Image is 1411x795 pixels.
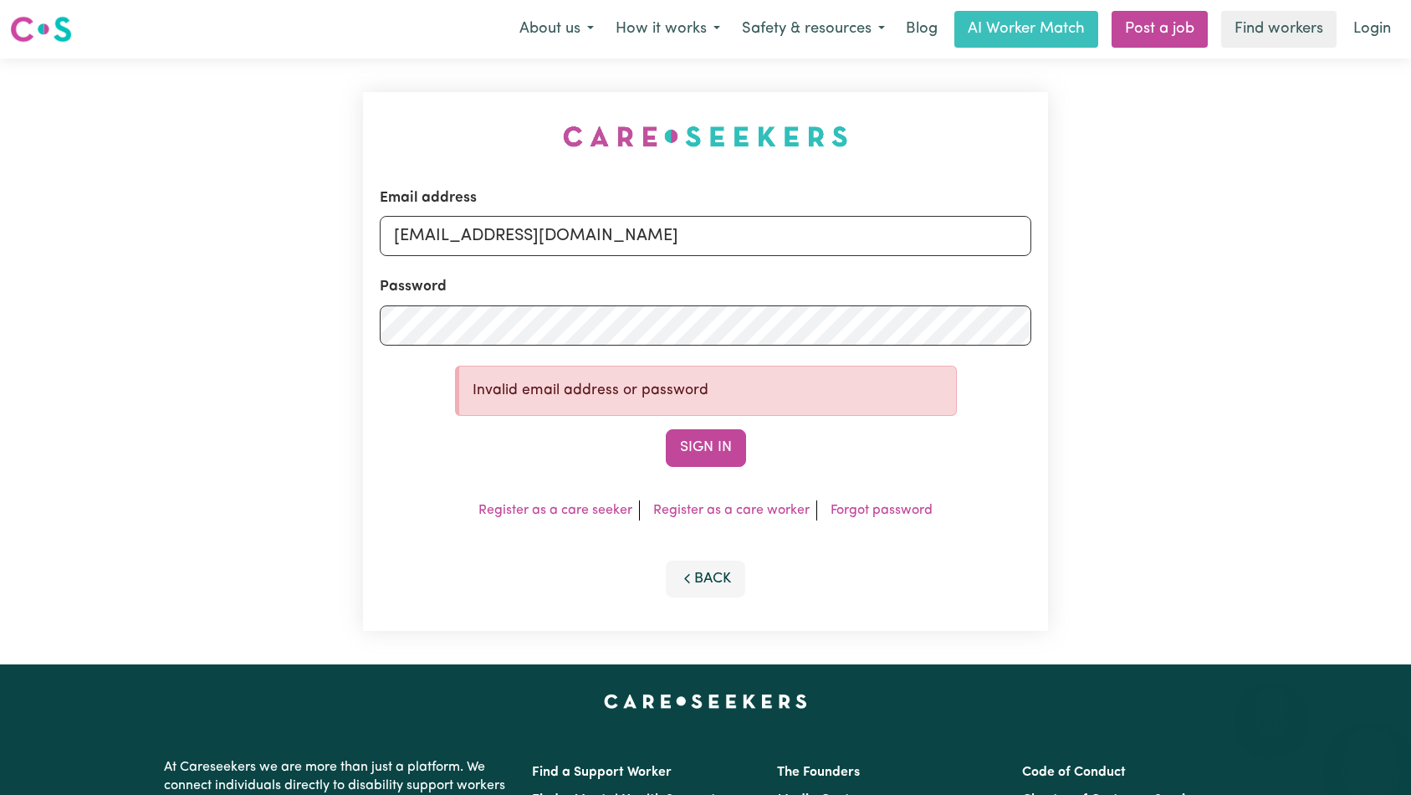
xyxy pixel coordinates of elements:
button: Back [666,561,746,598]
a: Forgot password [831,504,933,517]
iframe: Close message [1255,688,1288,721]
p: Invalid email address or password [473,380,943,402]
button: Safety & resources [731,12,896,47]
img: Careseekers logo [10,14,72,44]
button: How it works [605,12,731,47]
a: Post a job [1112,11,1208,48]
input: Email address [380,216,1032,256]
a: Register as a care seeker [478,504,632,517]
a: Careseekers home page [604,695,807,708]
a: Login [1343,11,1401,48]
a: AI Worker Match [954,11,1098,48]
a: Find workers [1221,11,1337,48]
a: The Founders [777,766,860,779]
label: Password [380,276,447,298]
a: Careseekers logo [10,10,72,49]
button: Sign In [666,429,746,466]
iframe: Button to launch messaging window [1344,728,1398,782]
label: Email address [380,187,477,209]
a: Find a Support Worker [532,766,672,779]
a: Register as a care worker [653,504,810,517]
button: About us [509,12,605,47]
a: Code of Conduct [1022,766,1126,779]
a: Blog [896,11,948,48]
